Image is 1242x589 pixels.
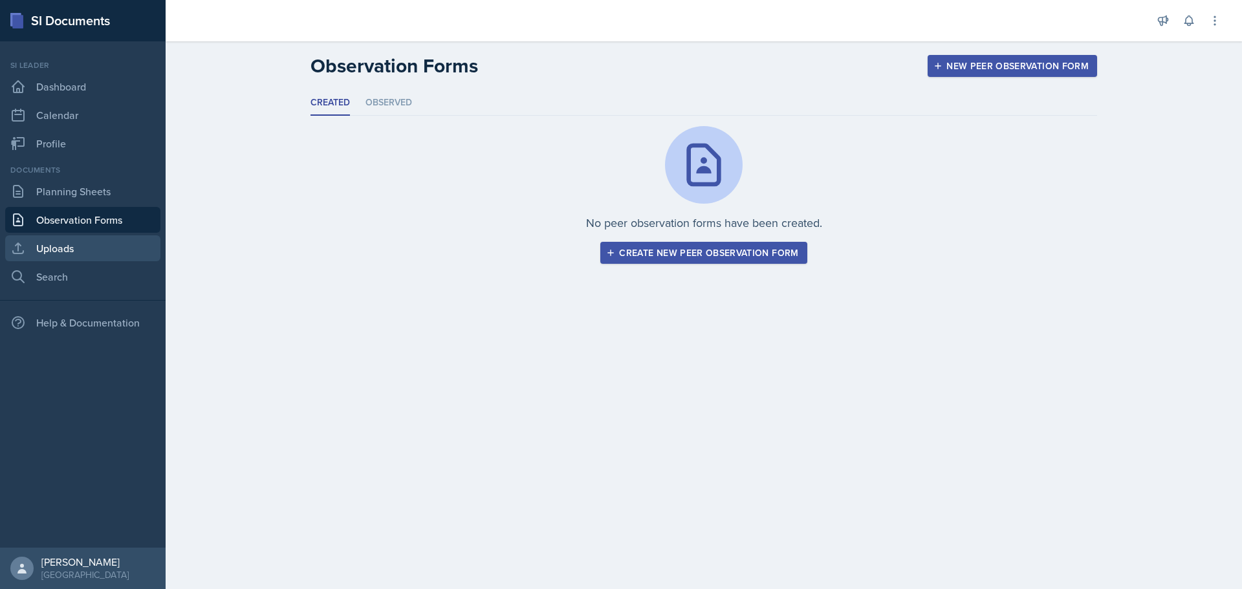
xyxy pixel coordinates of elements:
a: Calendar [5,102,160,128]
a: Planning Sheets [5,178,160,204]
h2: Observation Forms [310,54,478,78]
a: Observation Forms [5,207,160,233]
button: New Peer Observation Form [928,55,1097,77]
p: No peer observation forms have been created. [586,214,822,231]
div: Help & Documentation [5,310,160,336]
div: New Peer Observation Form [936,61,1089,71]
div: Create new peer observation form [609,248,798,258]
div: [PERSON_NAME] [41,555,129,568]
a: Uploads [5,235,160,261]
li: Created [310,91,350,116]
a: Search [5,264,160,290]
button: Create new peer observation form [600,242,807,264]
a: Profile [5,131,160,156]
div: Si leader [5,59,160,71]
div: [GEOGRAPHIC_DATA] [41,568,129,581]
li: Observed [365,91,412,116]
a: Dashboard [5,74,160,100]
div: Documents [5,164,160,176]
